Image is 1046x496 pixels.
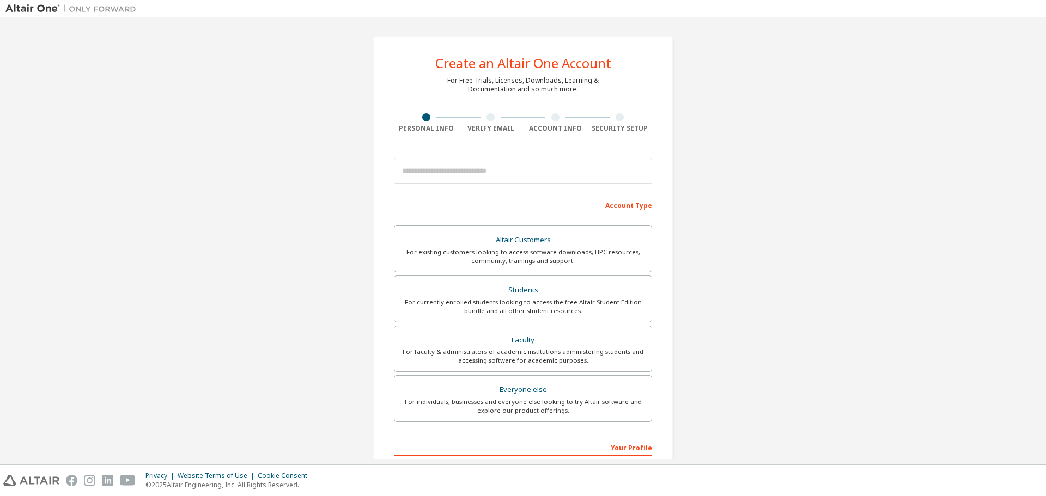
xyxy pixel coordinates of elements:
div: For individuals, businesses and everyone else looking to try Altair software and explore our prod... [401,397,645,415]
div: Account Info [523,124,588,133]
div: Create an Altair One Account [435,57,611,70]
div: For faculty & administrators of academic institutions administering students and accessing softwa... [401,347,645,365]
div: Students [401,283,645,298]
div: Privacy [145,471,178,480]
div: Personal Info [394,124,459,133]
img: youtube.svg [120,475,136,486]
div: For currently enrolled students looking to access the free Altair Student Edition bundle and all ... [401,298,645,315]
img: Altair One [5,3,142,14]
div: Website Terms of Use [178,471,258,480]
div: Security Setup [588,124,653,133]
img: altair_logo.svg [3,475,59,486]
div: Your Profile [394,438,652,456]
div: For Free Trials, Licenses, Downloads, Learning & Documentation and so much more. [447,76,599,94]
div: Cookie Consent [258,471,314,480]
div: Verify Email [459,124,524,133]
img: linkedin.svg [102,475,113,486]
div: Everyone else [401,382,645,397]
div: For existing customers looking to access software downloads, HPC resources, community, trainings ... [401,248,645,265]
div: Altair Customers [401,232,645,248]
div: Faculty [401,333,645,348]
div: Account Type [394,196,652,213]
p: © 2025 Altair Engineering, Inc. All Rights Reserved. [145,480,314,489]
img: facebook.svg [66,475,77,486]
img: instagram.svg [84,475,95,486]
